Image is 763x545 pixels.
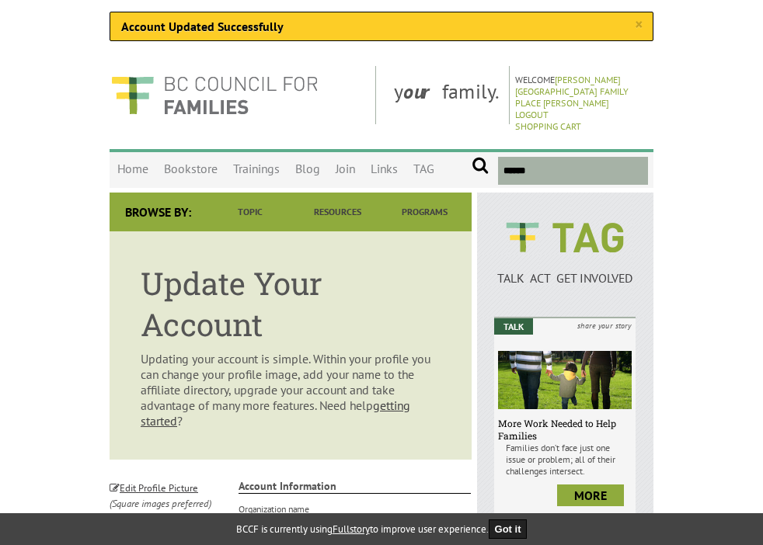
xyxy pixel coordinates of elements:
small: Edit Profile Picture [110,481,198,495]
a: Resources [294,193,381,231]
input: Submit [472,157,490,185]
a: Topic [207,193,294,231]
a: Links [363,151,406,188]
a: more [557,484,624,506]
p: TALK ACT GET INVOLVED [494,270,636,286]
a: Edit Profile Picture [110,479,198,495]
div: Account Updated Successfully [110,12,653,41]
strong: Account Information [239,479,472,494]
a: × [635,17,642,33]
a: TALK ACT GET INVOLVED [494,255,636,286]
a: Bookstore [156,151,225,188]
div: Browse By: [110,193,207,231]
h1: Update Your Account [141,262,441,345]
a: Fullstory [333,522,370,536]
a: [PERSON_NAME][GEOGRAPHIC_DATA] Family Place [PERSON_NAME] [515,74,629,109]
article: Updating your account is simple. Within your profile you can change your profile image, add your ... [110,231,472,460]
a: Home [110,151,156,188]
p: Families don’t face just one issue or problem; all of their challenges intersect. [498,442,632,477]
div: y family. [381,66,510,124]
a: Trainings [225,151,287,188]
a: TAG [406,151,442,188]
a: Blog [287,151,328,188]
label: Organization name [239,503,309,515]
a: Logout [515,109,549,120]
strong: our [403,78,442,104]
a: getting started [141,397,410,429]
img: BC Council for FAMILIES [110,66,319,124]
h6: More Work Needed to Help Families [498,417,632,442]
i: share your story [573,318,636,333]
a: Join [328,151,363,188]
p: Welcome [515,74,646,109]
button: Got it [489,519,528,539]
em: Talk [494,318,533,335]
a: Shopping Cart [515,120,581,132]
img: BCCF's TAG Logo [495,208,635,267]
a: Programs [381,193,468,231]
i: (Square images preferred) [110,497,211,510]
